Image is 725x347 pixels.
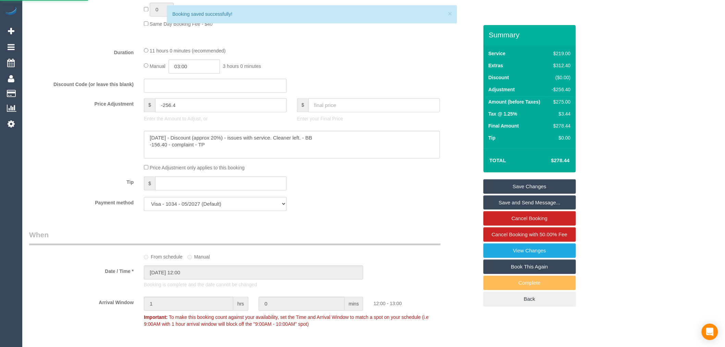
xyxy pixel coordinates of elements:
[24,47,139,56] label: Duration
[448,10,452,17] button: ×
[489,110,517,117] label: Tax @ 1.25%
[550,122,571,129] div: $278.44
[144,251,183,261] label: From schedule
[144,315,168,320] strong: Important:
[24,177,139,186] label: Tip
[29,230,441,246] legend: When
[144,116,287,122] p: Enter the Amount to Adjust, or
[530,158,569,164] h4: $278.44
[144,266,363,280] input: DD/MM/YYYY HH:MM
[24,197,139,206] label: Payment method
[187,251,210,261] label: Manual
[144,255,148,260] input: From schedule
[24,98,139,108] label: Price Adjustment
[489,74,509,81] label: Discount
[483,211,576,226] a: Cancel Booking
[702,324,718,340] div: Open Intercom Messenger
[368,297,483,307] div: 12:00 - 13:00
[483,243,576,258] a: View Changes
[187,255,192,260] input: Manual
[24,297,139,306] label: Arrival Window
[223,63,261,69] span: 3 hours 0 minutes
[550,74,571,81] div: ($0.00)
[144,282,440,288] p: Booking is complete and the date cannot be changed
[4,7,18,16] img: Automaid Logo
[150,48,226,54] span: 11 hours 0 minutes (recommended)
[297,98,308,112] span: $
[489,50,506,57] label: Service
[550,86,571,93] div: -$256.40
[489,62,503,69] label: Extras
[483,179,576,194] a: Save Changes
[489,98,540,105] label: Amount (before Taxes)
[489,31,573,39] h3: Summary
[483,195,576,210] a: Save and Send Message...
[550,62,571,69] div: $312.40
[492,231,567,237] span: Cancel Booking with 50.00% Fee
[150,22,213,27] span: Same Day Booking Fee - $40
[483,260,576,274] a: Book This Again
[150,165,245,171] span: Price Adjustment only applies to this booking
[150,63,165,69] span: Manual
[144,315,429,327] span: To make this booking count against your availability, set the Time and Arrival Window to match a ...
[24,79,139,88] label: Discount Code (or leave this blank)
[144,98,155,112] span: $
[550,98,571,105] div: $275.00
[24,266,139,275] label: Date / Time *
[483,227,576,242] a: Cancel Booking with 50.00% Fee
[489,134,496,141] label: Tip
[489,122,519,129] label: Final Amount
[308,98,440,112] input: final price
[345,297,364,311] span: mins
[297,116,440,122] p: Enter your Final Price
[233,297,248,311] span: hrs
[550,134,571,141] div: $0.00
[490,157,506,163] strong: Total
[483,292,576,306] a: Back
[489,86,515,93] label: Adjustment
[550,110,571,117] div: $3.44
[144,177,155,191] span: $
[172,11,451,17] div: Booking saved successfully!
[550,50,571,57] div: $219.00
